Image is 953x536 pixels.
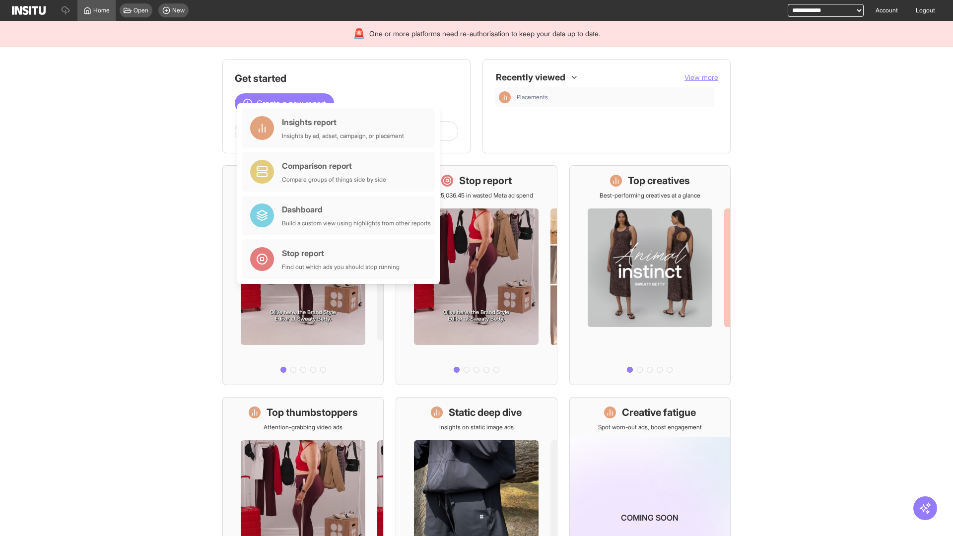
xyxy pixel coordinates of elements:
[396,165,557,385] a: Stop reportSave £25,036.45 in wasted Meta ad spend
[569,165,731,385] a: Top creativesBest-performing creatives at a glance
[517,93,548,101] span: Placements
[499,91,511,103] div: Insights
[600,192,700,200] p: Best-performing creatives at a glance
[353,27,365,41] div: 🚨
[235,93,334,113] button: Create a new report
[517,93,710,101] span: Placements
[282,160,386,172] div: Comparison report
[439,423,514,431] p: Insights on static image ads
[282,203,431,215] div: Dashboard
[684,73,718,81] span: View more
[628,174,690,188] h1: Top creatives
[282,263,400,271] div: Find out which ads you should stop running
[172,6,185,14] span: New
[222,165,384,385] a: What's live nowSee all active ads instantly
[257,97,326,109] span: Create a new report
[282,132,404,140] div: Insights by ad, adset, campaign, or placement
[459,174,512,188] h1: Stop report
[93,6,110,14] span: Home
[12,6,46,15] img: Logo
[419,192,533,200] p: Save £25,036.45 in wasted Meta ad spend
[282,247,400,259] div: Stop report
[369,29,600,39] span: One or more platforms need re-authorisation to keep your data up to date.
[267,405,358,419] h1: Top thumbstoppers
[282,219,431,227] div: Build a custom view using highlights from other reports
[282,176,386,184] div: Compare groups of things side by side
[449,405,522,419] h1: Static deep dive
[134,6,148,14] span: Open
[684,72,718,82] button: View more
[235,71,458,85] h1: Get started
[282,116,404,128] div: Insights report
[264,423,342,431] p: Attention-grabbing video ads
